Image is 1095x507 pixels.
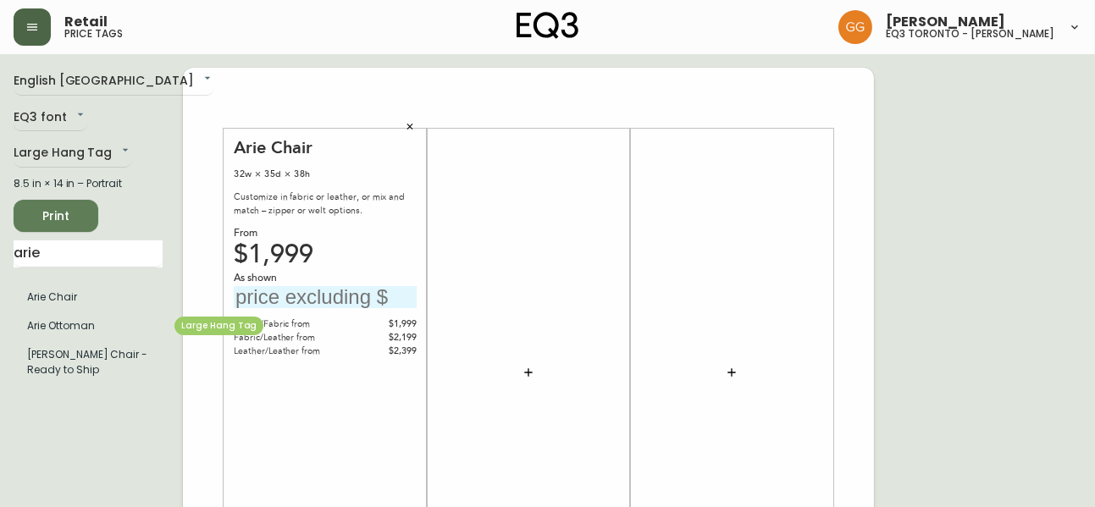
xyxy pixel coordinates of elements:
input: Search [14,240,163,267]
img: logo [517,12,579,39]
li: Large Hang Tag [14,283,163,311]
button: Print [14,200,98,232]
span: Print [27,206,85,227]
div: Large Hang Tag [14,140,132,168]
span: As shown [234,271,279,286]
div: 8.5 in × 14 in – Portrait [14,176,163,191]
div: $2,399 [357,344,417,358]
li: Large Hang Tag [14,340,163,384]
div: $2,199 [357,331,417,344]
div: Arie Chair [234,137,417,158]
h5: price tags [64,29,123,39]
div: 32w × 35d × 38h [234,167,417,182]
div: Fabric/Fabric from [234,317,357,331]
div: Fabric/Leather from [234,331,357,344]
input: price excluding $ [234,286,417,309]
span: From [234,227,257,240]
div: English [GEOGRAPHIC_DATA] [14,68,214,96]
img: dbfc93a9366efef7dcc9a31eef4d00a7 [838,10,872,44]
div: $1,999 [234,247,417,262]
h5: eq3 toronto - [PERSON_NAME] [886,29,1054,39]
div: EQ3 font [14,104,87,132]
span: Retail [64,15,108,29]
li: Arie Ottoman [14,311,163,340]
div: Leather/Leather from [234,344,357,358]
span: [PERSON_NAME] [886,15,1005,29]
div: $1,999 [357,317,417,331]
div: Customize in fabric or leather, or mix and match – zipper or welt options. [234,190,417,218]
